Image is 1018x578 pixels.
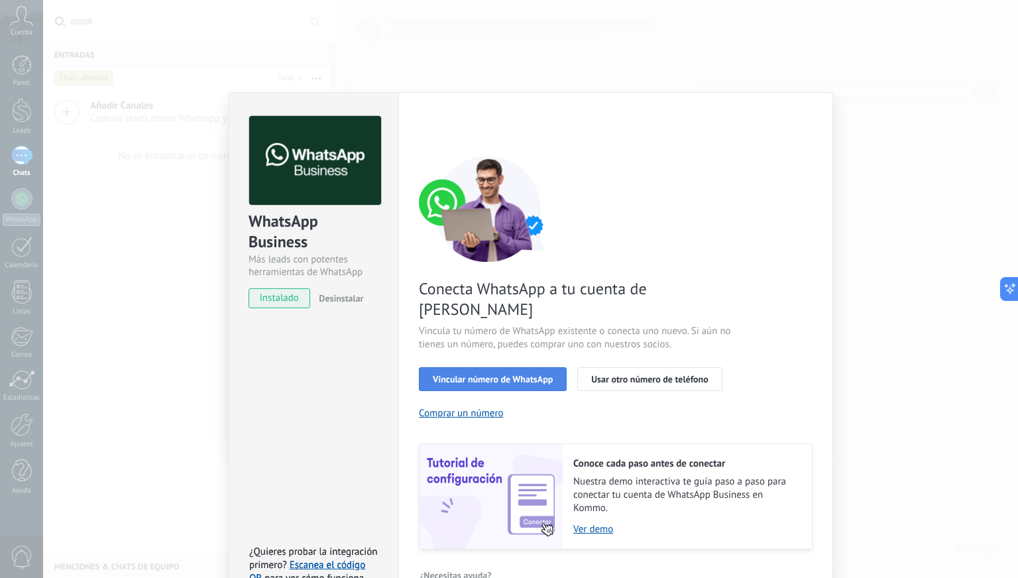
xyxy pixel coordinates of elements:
[419,278,734,319] span: Conecta WhatsApp a tu cuenta de [PERSON_NAME]
[313,288,363,308] button: Desinstalar
[573,523,799,536] a: Ver demo
[419,367,567,391] button: Vincular número de WhatsApp
[419,407,504,420] button: Comprar un número
[249,253,379,278] div: Más leads con potentes herramientas de WhatsApp
[249,288,310,308] span: instalado
[433,375,553,384] span: Vincular número de WhatsApp
[249,211,379,253] div: WhatsApp Business
[577,367,722,391] button: Usar otro número de teléfono
[319,292,363,304] span: Desinstalar
[419,325,734,351] span: Vincula tu número de WhatsApp existente o conecta uno nuevo. Si aún no tienes un número, puedes c...
[591,375,708,384] span: Usar otro número de teléfono
[249,116,381,205] img: logo_main.png
[573,475,799,515] span: Nuestra demo interactiva te guía paso a paso para conectar tu cuenta de WhatsApp Business en Kommo.
[419,156,558,262] img: connect number
[249,546,378,571] span: ¿Quieres probar la integración primero?
[573,457,799,470] h2: Conoce cada paso antes de conectar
